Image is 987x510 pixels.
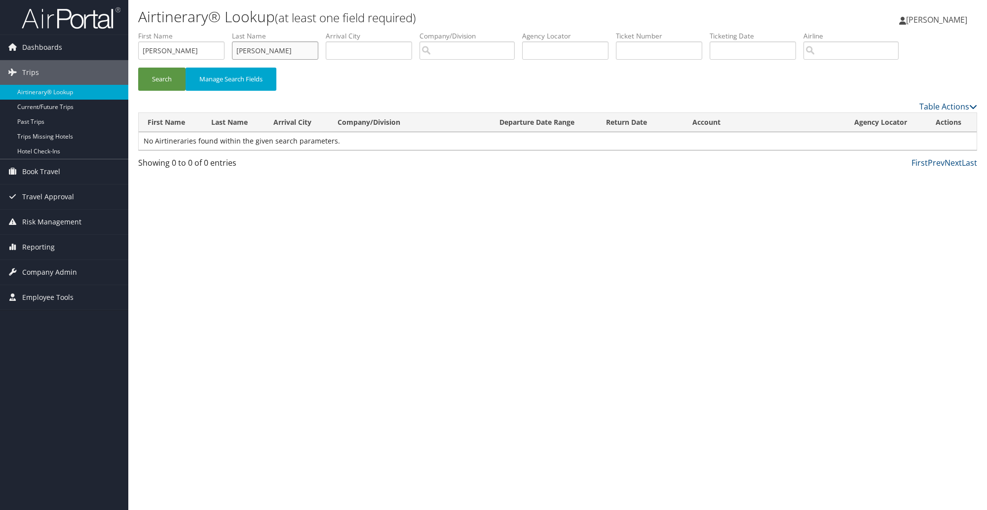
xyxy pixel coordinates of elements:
[138,6,697,27] h1: Airtinerary® Lookup
[927,113,977,132] th: Actions
[326,31,419,41] label: Arrival City
[22,285,74,310] span: Employee Tools
[419,31,522,41] label: Company/Division
[491,113,597,132] th: Departure Date Range: activate to sort column ascending
[22,60,39,85] span: Trips
[803,31,906,41] label: Airline
[616,31,710,41] label: Ticket Number
[906,14,967,25] span: [PERSON_NAME]
[139,113,202,132] th: First Name: activate to sort column ascending
[710,31,803,41] label: Ticketing Date
[597,113,683,132] th: Return Date: activate to sort column ascending
[22,184,74,209] span: Travel Approval
[845,113,927,132] th: Agency Locator: activate to sort column ascending
[919,101,977,112] a: Table Actions
[329,113,491,132] th: Company/Division
[928,157,945,168] a: Prev
[899,5,977,35] a: [PERSON_NAME]
[138,157,337,174] div: Showing 0 to 0 of 0 entries
[186,68,276,91] button: Manage Search Fields
[22,210,81,234] span: Risk Management
[945,157,962,168] a: Next
[22,159,60,184] span: Book Travel
[962,157,977,168] a: Last
[202,113,265,132] th: Last Name: activate to sort column ascending
[522,31,616,41] label: Agency Locator
[22,235,55,259] span: Reporting
[275,9,416,26] small: (at least one field required)
[22,6,120,30] img: airportal-logo.png
[683,113,845,132] th: Account: activate to sort column ascending
[232,31,326,41] label: Last Name
[22,35,62,60] span: Dashboards
[911,157,928,168] a: First
[138,31,232,41] label: First Name
[138,68,186,91] button: Search
[139,132,977,150] td: No Airtineraries found within the given search parameters.
[22,260,77,285] span: Company Admin
[265,113,329,132] th: Arrival City: activate to sort column ascending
